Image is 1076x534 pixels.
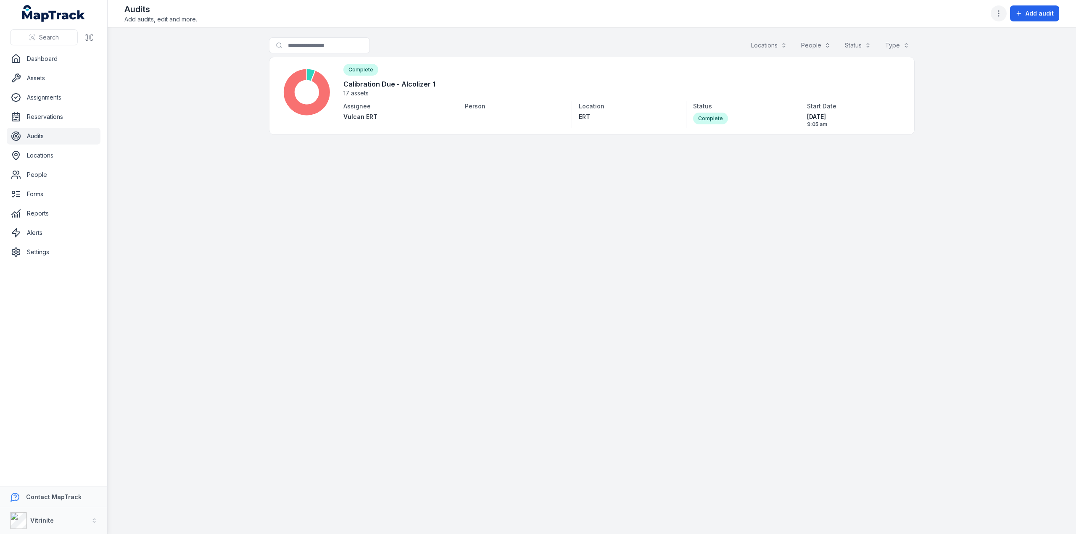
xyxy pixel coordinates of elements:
a: Dashboard [7,50,100,67]
strong: Vitrinite [30,517,54,524]
span: Add audit [1026,9,1054,18]
a: ERT [579,113,672,121]
button: Locations [746,37,792,53]
button: People [796,37,836,53]
a: Assets [7,70,100,87]
strong: Contact MapTrack [26,493,82,500]
a: Forms [7,186,100,203]
button: Search [10,29,78,45]
span: 9:05 am [807,121,901,128]
span: [DATE] [807,113,901,121]
button: Status [839,37,876,53]
div: Complete [693,113,728,124]
a: Alerts [7,224,100,241]
span: Add audits, edit and more. [124,15,197,24]
a: Vulcan ERT [343,113,451,121]
a: Locations [7,147,100,164]
a: People [7,166,100,183]
a: Reports [7,205,100,222]
a: Reservations [7,108,100,125]
a: Assignments [7,89,100,106]
a: MapTrack [22,5,85,22]
button: Type [880,37,915,53]
span: Search [39,33,59,42]
a: Settings [7,244,100,260]
h2: Audits [124,3,197,15]
a: Audits [7,128,100,145]
time: 10/08/2025, 9:05:17 am [807,113,901,128]
span: ERT [579,113,590,120]
button: Add audit [1010,5,1059,21]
